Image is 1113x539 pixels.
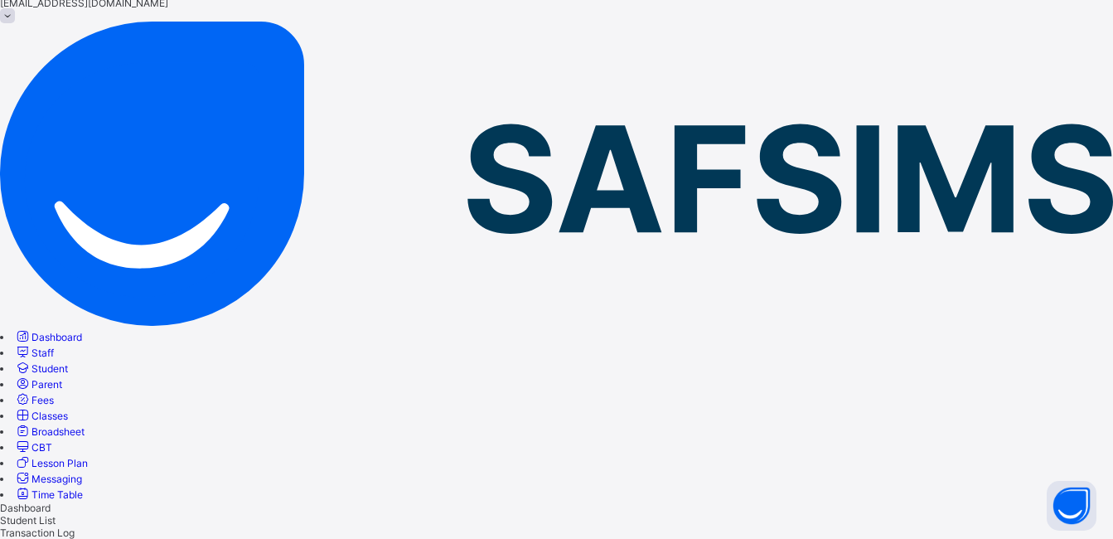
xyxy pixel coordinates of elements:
a: Classes [14,410,68,422]
a: Dashboard [14,331,82,343]
a: Lesson Plan [14,457,88,469]
span: Lesson Plan [31,457,88,469]
span: Student [31,362,68,375]
a: Fees [14,394,54,406]
span: Parent [31,378,62,391]
button: Open asap [1047,481,1096,531]
span: Broadsheet [31,425,85,438]
a: CBT [14,441,52,454]
a: Time Table [14,488,83,501]
a: Student [14,362,68,375]
a: Broadsheet [14,425,85,438]
a: Staff [14,347,54,359]
span: Time Table [31,488,83,501]
span: Dashboard [31,331,82,343]
span: Fees [31,394,54,406]
a: Parent [14,378,62,391]
span: CBT [31,441,52,454]
span: Messaging [31,473,82,485]
span: Classes [31,410,68,422]
span: Staff [31,347,54,359]
a: Messaging [14,473,82,485]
